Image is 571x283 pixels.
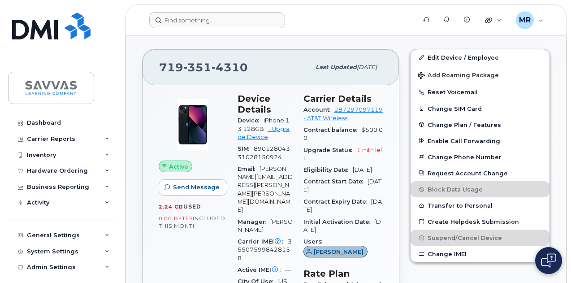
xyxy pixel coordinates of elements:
button: Change SIM Card [411,100,549,117]
span: 89012804331028150924 [238,145,290,160]
span: Active IMEI [238,266,285,273]
button: Change Plan / Features [411,117,549,133]
span: 4310 [212,61,248,74]
input: Find something... [149,12,285,28]
span: [DATE] [303,178,381,193]
span: [PERSON_NAME][EMAIL_ADDRESS][PERSON_NAME][PERSON_NAME][DOMAIN_NAME] [238,165,293,213]
span: Enable Call Forwarding [428,137,500,144]
button: Reset Voicemail [411,84,549,100]
span: Carrier IMEI [238,238,288,245]
span: Contract Start Date [303,178,368,185]
span: MR [519,15,531,26]
span: [DATE] [303,218,381,233]
span: Add Roaming Package [418,72,499,80]
span: 0.00 Bytes [159,215,193,222]
span: [DATE] [353,166,372,173]
button: Request Account Change [411,165,549,181]
span: Contract Expiry Date [303,198,371,205]
span: 719 [159,61,248,74]
button: Transfer to Personal [411,197,549,213]
span: SIM [238,145,254,152]
span: Send Message [173,183,220,192]
a: [PERSON_NAME] [303,248,368,255]
span: 351 [183,61,212,74]
button: Enable Call Forwarding [411,133,549,149]
span: 355075998428158 [238,238,292,261]
span: Initial Activation Date [303,218,374,225]
span: Users [303,238,327,245]
span: Device [238,117,264,124]
button: Suspend/Cancel Device [411,230,549,246]
span: [DATE] [357,64,377,70]
div: Quicklinks [479,11,508,29]
span: Email [238,165,260,172]
button: Change Phone Number [411,149,549,165]
div: Magali Ramirez-Sanchez [510,11,549,29]
button: Change IMEI [411,246,549,262]
span: [PERSON_NAME] [238,218,293,233]
h3: Rate Plan [303,268,383,279]
span: Account [303,106,334,113]
img: image20231002-3703462-1ig824h.jpeg [166,98,220,152]
span: Eligibility Date [303,166,353,173]
span: included this month [159,215,225,230]
a: Create Helpdesk Submission [411,213,549,230]
button: Add Roaming Package [411,65,549,84]
span: Manager [238,218,270,225]
h3: Carrier Details [303,93,383,104]
a: Edit Device / Employee [411,49,549,65]
span: Contract balance [303,126,361,133]
span: Upgrade Status [303,147,357,153]
button: Block Data Usage [411,181,549,197]
span: Last updated [316,64,357,70]
span: — [285,266,291,273]
span: [PERSON_NAME] [314,248,363,256]
span: 2.24 GB [159,204,183,210]
span: 1 mth left [303,147,382,161]
img: Open chat [541,253,556,268]
h3: Device Details [238,93,293,115]
button: Send Message [159,179,227,196]
a: 287297097119 - AT&T Wireless [303,106,383,121]
span: used [183,203,201,210]
span: Active [169,162,188,171]
span: Suspend/Cancel Device [428,235,502,241]
span: iPhone 13 128GB [238,117,290,132]
span: Change Plan / Features [428,121,501,128]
